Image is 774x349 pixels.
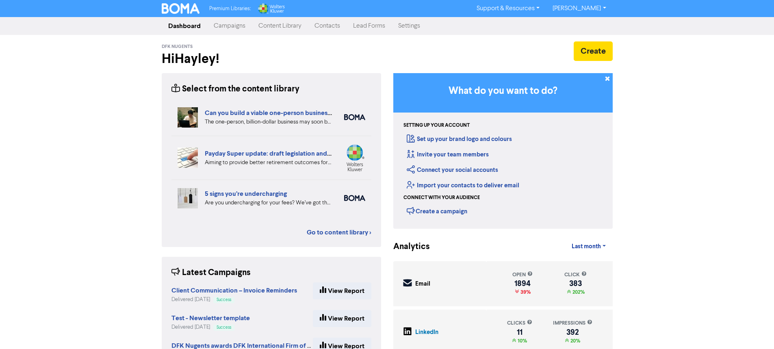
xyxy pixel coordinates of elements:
[572,243,601,250] span: Last month
[171,315,250,322] a: Test - Newsletter template
[171,288,297,294] a: Client Communication – Invoice Reminders
[313,310,371,327] a: View Report
[308,18,347,34] a: Contacts
[403,122,470,129] div: Setting up your account
[217,325,231,329] span: Success
[205,109,333,117] a: Can you build a viable one-person business?
[393,241,420,253] div: Analytics
[407,166,498,174] a: Connect your social accounts
[564,280,587,287] div: 383
[205,158,332,167] div: Aiming to provide better retirement outcomes for employees, from 1 July 2026, employers will be r...
[512,280,533,287] div: 1894
[565,238,612,255] a: Last month
[252,18,308,34] a: Content Library
[162,18,207,34] a: Dashboard
[217,298,231,302] span: Success
[564,271,587,279] div: click
[415,328,438,337] div: LinkedIn
[162,51,381,67] h2: Hi Hayley !
[516,338,527,344] span: 10%
[553,319,592,327] div: impressions
[405,85,601,97] h3: What do you want to do?
[347,18,392,34] a: Lead Forms
[470,2,546,15] a: Support & Resources
[257,3,285,14] img: Wolters Kluwer
[171,323,250,331] div: Delivered [DATE]
[507,329,532,336] div: 11
[209,6,251,11] span: Premium Libraries:
[171,286,297,295] strong: Client Communication – Invoice Reminders
[546,2,612,15] a: [PERSON_NAME]
[407,205,467,217] div: Create a campaign
[171,83,299,95] div: Select from the content library
[344,195,365,201] img: boma_accounting
[407,182,519,189] a: Import your contacts to deliver email
[313,282,371,299] a: View Report
[569,338,580,344] span: 20%
[162,44,193,50] span: DFK Nugents
[393,73,613,229] div: Getting Started in BOMA
[415,280,430,289] div: Email
[571,289,585,295] span: 202%
[344,114,365,120] img: boma
[403,194,480,202] div: Connect with your audience
[672,261,774,349] iframe: Chat Widget
[171,314,250,322] strong: Test - Newsletter template
[507,319,532,327] div: clicks
[162,3,200,14] img: BOMA Logo
[307,228,371,237] a: Go to content library >
[205,199,332,207] div: Are you undercharging for your fees? We’ve got the five warning signs that can help you diagnose ...
[574,41,613,61] button: Create
[344,144,365,171] img: wolters_kluwer
[207,18,252,34] a: Campaigns
[205,150,380,158] a: Payday Super update: draft legislation and closure of SBSCH
[519,289,531,295] span: 39%
[553,329,592,336] div: 392
[205,118,332,126] div: The one-person, billion-dollar business may soon become a reality. But what are the pros and cons...
[512,271,533,279] div: open
[171,296,297,303] div: Delivered [DATE]
[407,135,512,143] a: Set up your brand logo and colours
[407,151,489,158] a: Invite your team members
[392,18,427,34] a: Settings
[171,267,251,279] div: Latest Campaigns
[205,190,287,198] a: 5 signs you’re undercharging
